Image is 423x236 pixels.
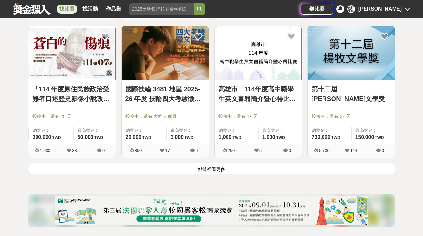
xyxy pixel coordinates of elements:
span: TWD [52,135,61,140]
img: Cover Image [122,26,209,80]
span: TWD [233,135,241,140]
span: 1,000 [219,134,232,140]
span: 300,000 [33,134,51,140]
span: 38 [72,148,77,153]
img: c5de0e1a-e514-4d63-bbd2-29f80b956702.png [55,196,368,225]
a: 第十二屆[PERSON_NAME]文學獎 [312,84,391,104]
span: 1,900 [40,148,50,153]
span: TWD [142,135,151,140]
span: 投稿中：還有 21 天 [312,113,391,120]
a: 高雄市「114年度高中職學生英文書籍簡介暨心得比賽」 [218,84,298,104]
span: 總獎金： [219,127,254,134]
span: 17 [165,148,170,153]
span: TWD [276,135,285,140]
span: 最高獎金： [355,127,391,134]
a: 找活動 [80,5,100,14]
span: 5,700 [319,148,330,153]
span: 投稿中：還有 17 天 [218,113,298,120]
span: 50,000 [78,134,93,140]
span: 0 [102,148,105,153]
span: 最高獎金： [78,127,112,134]
span: 1,000 [262,134,275,140]
span: 0 [382,148,384,153]
span: 3,000 [171,134,184,140]
span: 0 [196,148,198,153]
span: 150,000 [355,134,374,140]
span: 總獎金： [33,127,69,134]
span: 850 [135,148,142,153]
span: 總獎金： [312,127,347,134]
span: 投稿中：還有 大約 2 個月 [125,113,205,120]
input: 2025土地銀行校園金融創意挑戰賽：從你出發 開啟智慧金融新頁 [129,3,194,15]
span: 最高獎金： [171,127,205,134]
span: TWD [331,135,340,140]
img: Cover Image [215,26,302,80]
a: 國際扶輪 3481 地區 2025-26 年度 扶輪四大考驗徵文比賽 [125,84,205,104]
span: 最高獎金： [262,127,298,134]
a: 「114 年度原住民族政治受難者口述歷史影像小說改編」徵件活動 [32,84,112,104]
span: 20,000 [126,134,142,140]
span: 投稿中：還有 28 天 [32,113,112,120]
span: 114 [350,148,357,153]
button: 點這裡看更多 [28,163,395,174]
span: TWD [375,135,384,140]
a: 作品集 [103,5,124,14]
span: TWD [94,135,103,140]
span: 250 [228,148,235,153]
span: 5 [259,148,262,153]
div: 張 [347,5,355,13]
span: 總獎金： [126,127,163,134]
a: 找比賽 [57,5,77,14]
div: [PERSON_NAME] [358,5,402,13]
a: 辦比賽 [301,4,333,15]
span: TWD [185,135,193,140]
span: 0 [289,148,291,153]
img: Cover Image [28,26,116,80]
img: Cover Image [308,26,395,80]
span: 730,000 [312,134,331,140]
